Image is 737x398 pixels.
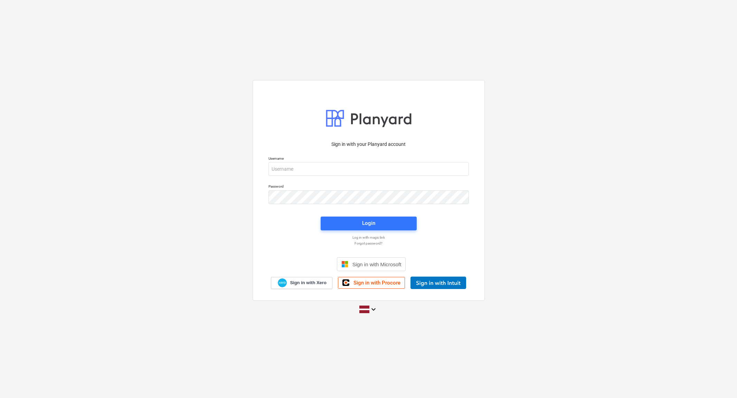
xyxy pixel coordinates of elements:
[362,219,375,228] div: Login
[268,162,469,176] input: Username
[265,241,472,246] a: Forgot password?
[353,280,400,286] span: Sign in with Procore
[271,277,332,289] a: Sign in with Xero
[268,141,469,148] p: Sign in with your Planyard account
[268,184,469,190] p: Password
[290,280,326,286] span: Sign in with Xero
[341,261,348,268] img: Microsoft logo
[321,217,417,230] button: Login
[338,277,405,289] a: Sign in with Procore
[265,235,472,240] a: Log in with magic link
[369,305,378,314] i: keyboard_arrow_down
[352,261,401,267] span: Sign in with Microsoft
[278,278,287,288] img: Xero logo
[268,156,469,162] p: Username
